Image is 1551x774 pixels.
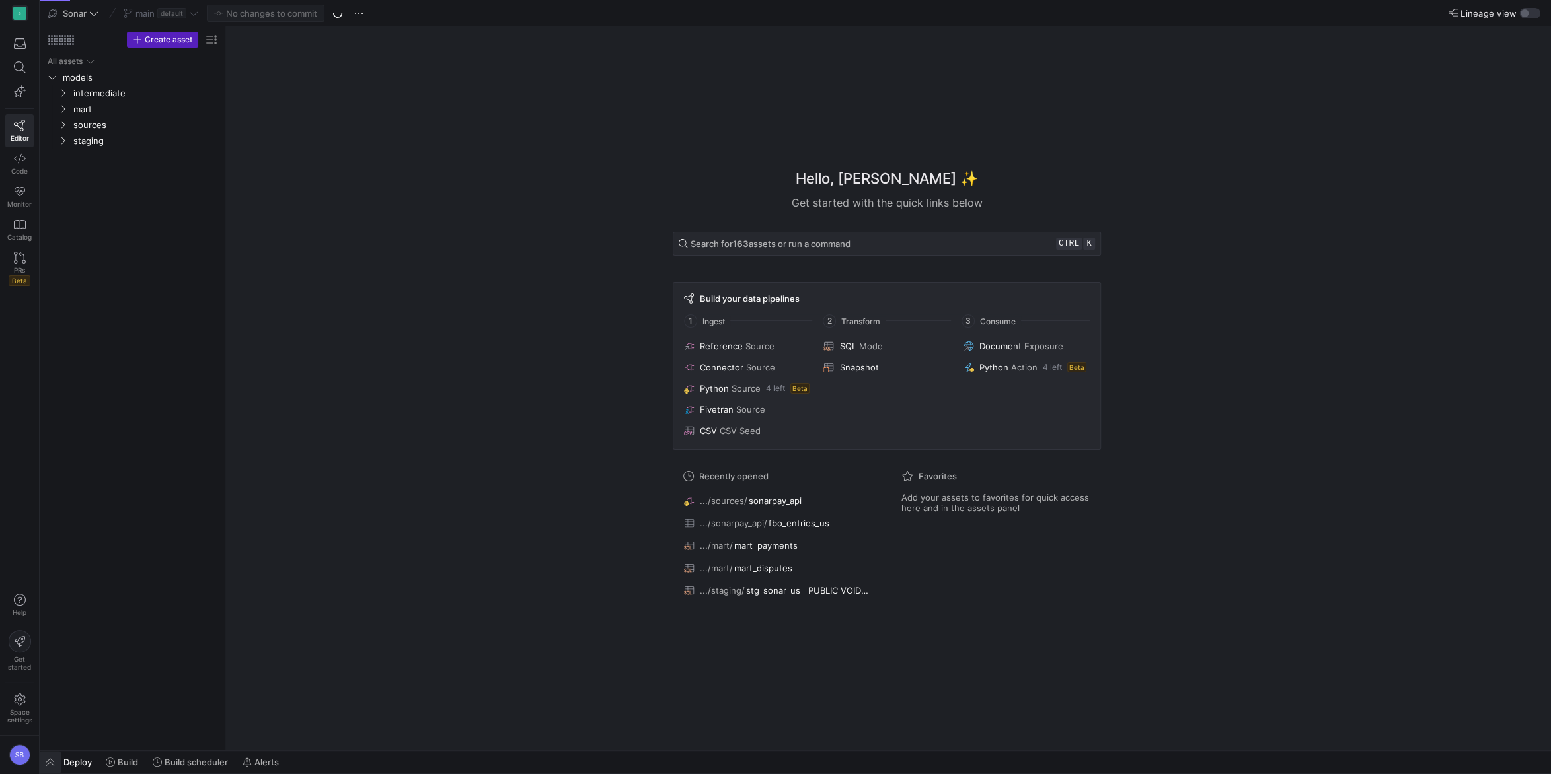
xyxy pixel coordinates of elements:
[732,383,761,394] span: Source
[821,359,952,375] button: Snapshot
[720,425,761,436] span: CSV Seed
[858,341,884,351] span: Model
[45,117,219,133] div: Press SPACE to select this row.
[700,362,743,372] span: Connector
[681,359,813,375] button: ConnectorSource
[700,425,717,436] span: CSV
[5,687,34,730] a: Spacesettings
[769,518,829,528] span: fbo_entries_us
[766,384,785,393] span: 4 left
[821,338,952,354] button: SQLModel
[9,275,30,286] span: Beta
[5,114,34,147] a: Editor
[734,540,798,551] span: mart_payments
[979,362,1008,372] span: Python
[746,362,775,372] span: Source
[681,423,813,439] button: CSVCSV Seed
[45,133,219,149] div: Press SPACE to select this row.
[700,540,733,551] span: .../mart/
[73,102,217,117] span: mart
[1043,363,1062,372] span: 4 left
[1067,362,1086,372] span: Beta
[681,559,875,577] button: .../mart/mart_disputes
[45,53,219,69] div: Press SPACE to select this row.
[673,232,1101,256] button: Search for163assets or run a commandctrlk
[790,383,810,394] span: Beta
[254,757,279,767] span: Alerts
[63,70,217,85] span: models
[901,492,1090,513] span: Add your assets to favorites for quick access here and in the assets panel
[961,338,1092,354] button: DocumentExposure
[681,537,875,554] button: .../mart/mart_payments
[681,380,813,396] button: PythonSource4 leftBeta
[118,757,138,767] span: Build
[5,625,34,676] button: Getstarted
[73,86,217,101] span: intermediate
[681,514,875,532] button: .../sonarpay_api/fbo_entries_us
[700,341,743,351] span: Reference
[73,118,217,133] span: sources
[5,588,34,622] button: Help
[681,338,813,354] button: ReferenceSource
[7,233,32,241] span: Catalog
[681,582,875,599] button: .../staging/stg_sonar_us__PUBLIC_VOIDED_PAYMENTS
[237,751,285,773] button: Alerts
[5,246,34,291] a: PRsBeta
[681,402,813,417] button: FivetranSource
[745,341,775,351] span: Source
[796,168,978,190] h1: Hello, [PERSON_NAME] ✨
[1460,8,1517,18] span: Lineage view
[1011,362,1038,372] span: Action
[700,518,767,528] span: .../sonarpay_api/
[839,341,856,351] span: SQL
[48,57,83,66] div: All assets
[13,7,26,20] div: S
[45,69,219,85] div: Press SPACE to select this row.
[673,195,1101,211] div: Get started with the quick links below
[7,708,32,724] span: Space settings
[733,238,749,249] strong: 163
[5,213,34,246] a: Catalog
[9,744,30,765] div: SB
[736,404,765,415] span: Source
[145,35,192,44] span: Create asset
[700,383,729,394] span: Python
[5,741,34,769] button: SB
[5,147,34,180] a: Code
[700,404,734,415] span: Fivetran
[147,751,234,773] button: Build scheduler
[7,200,32,208] span: Monitor
[749,495,802,506] span: sonarpay_api
[919,471,957,481] span: Favorites
[839,362,878,372] span: Snapshot
[1083,238,1095,250] kbd: k
[63,757,92,767] span: Deploy
[45,101,219,117] div: Press SPACE to select this row.
[1024,341,1063,351] span: Exposure
[979,341,1022,351] span: Document
[746,585,872,596] span: stg_sonar_us__PUBLIC_VOIDED_PAYMENTS
[127,32,198,48] button: Create asset
[165,757,228,767] span: Build scheduler
[734,563,792,573] span: mart_disputes
[14,266,25,274] span: PRs
[11,167,28,175] span: Code
[1056,238,1082,250] kbd: ctrl
[11,608,28,616] span: Help
[5,180,34,213] a: Monitor
[681,492,875,509] button: .../sources/sonarpay_api
[700,293,800,304] span: Build your data pipelines
[699,471,769,481] span: Recently opened
[11,134,29,142] span: Editor
[700,563,733,573] span: .../mart/
[8,655,31,671] span: Get started
[700,495,747,506] span: .../sources/
[700,585,745,596] span: .../staging/
[691,238,851,249] span: Search for assets or run a command
[73,133,217,149] span: staging
[45,5,102,22] button: Sonar
[100,751,144,773] button: Build
[5,2,34,24] a: S
[45,85,219,101] div: Press SPACE to select this row.
[63,8,87,18] span: Sonar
